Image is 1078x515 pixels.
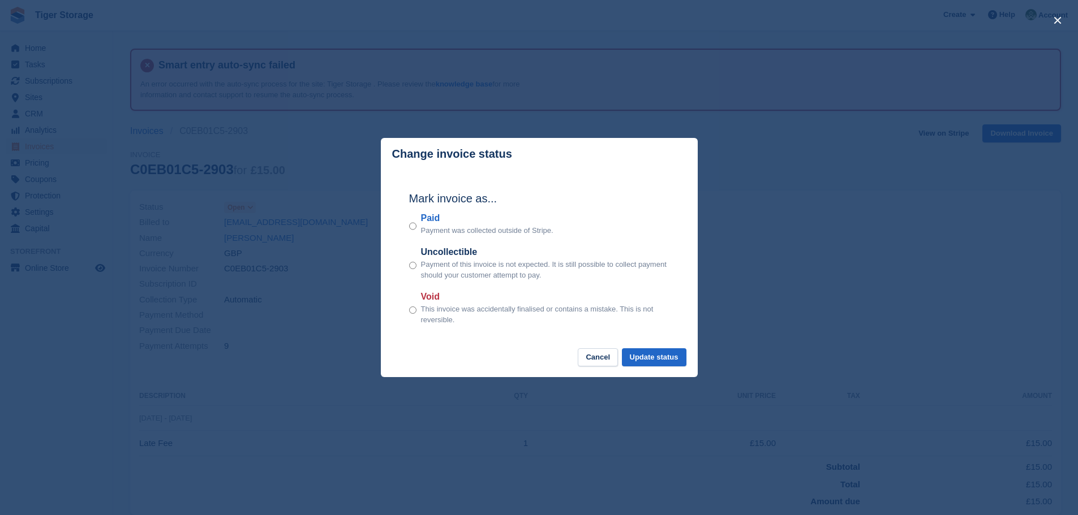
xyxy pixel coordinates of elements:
[392,148,512,161] p: Change invoice status
[421,225,553,236] p: Payment was collected outside of Stripe.
[622,348,686,367] button: Update status
[409,190,669,207] h2: Mark invoice as...
[578,348,618,367] button: Cancel
[421,211,553,225] label: Paid
[421,245,669,259] label: Uncollectible
[1049,11,1067,29] button: close
[421,259,669,281] p: Payment of this invoice is not expected. It is still possible to collect payment should your cust...
[421,304,669,326] p: This invoice was accidentally finalised or contains a mistake. This is not reversible.
[421,290,669,304] label: Void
